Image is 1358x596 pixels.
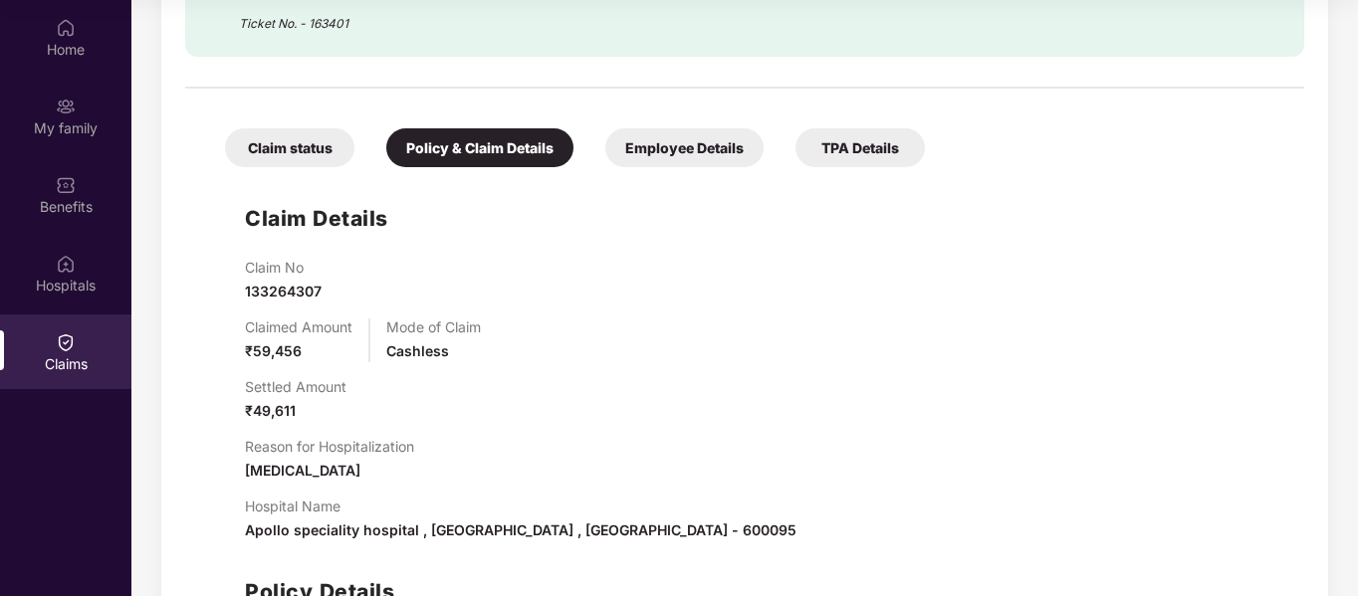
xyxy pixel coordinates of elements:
[245,342,302,359] span: ₹59,456
[245,462,360,479] span: [MEDICAL_DATA]
[56,332,76,352] img: svg+xml;base64,PHN2ZyBpZD0iQ2xhaW0iIHhtbG5zPSJodHRwOi8vd3d3LnczLm9yZy8yMDAwL3N2ZyIgd2lkdGg9IjIwIi...
[56,97,76,116] img: svg+xml;base64,PHN2ZyB3aWR0aD0iMjAiIGhlaWdodD0iMjAiIHZpZXdCb3g9IjAgMCAyMCAyMCIgZmlsbD0ibm9uZSIgeG...
[56,18,76,38] img: svg+xml;base64,PHN2ZyBpZD0iSG9tZSIgeG1sbnM9Imh0dHA6Ly93d3cudzMub3JnLzIwMDAvc3ZnIiB3aWR0aD0iMjAiIG...
[239,2,536,33] div: Ticket No. - 163401
[245,402,296,419] span: ₹49,611
[245,521,796,538] span: Apollo speciality hospital , [GEOGRAPHIC_DATA] , [GEOGRAPHIC_DATA] - 600095
[245,259,322,276] p: Claim No
[245,283,322,299] span: 133264307
[245,497,796,514] p: Hospital Name
[795,128,925,167] div: TPA Details
[386,342,449,359] span: Cashless
[56,175,76,195] img: svg+xml;base64,PHN2ZyBpZD0iQmVuZWZpdHMiIHhtbG5zPSJodHRwOi8vd3d3LnczLm9yZy8yMDAwL3N2ZyIgd2lkdGg9Ij...
[245,202,388,235] h1: Claim Details
[225,128,354,167] div: Claim status
[386,318,481,335] p: Mode of Claim
[386,128,573,167] div: Policy & Claim Details
[245,438,414,455] p: Reason for Hospitalization
[56,254,76,274] img: svg+xml;base64,PHN2ZyBpZD0iSG9zcGl0YWxzIiB4bWxucz0iaHR0cDovL3d3dy53My5vcmcvMjAwMC9zdmciIHdpZHRoPS...
[245,378,346,395] p: Settled Amount
[605,128,764,167] div: Employee Details
[245,318,352,335] p: Claimed Amount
